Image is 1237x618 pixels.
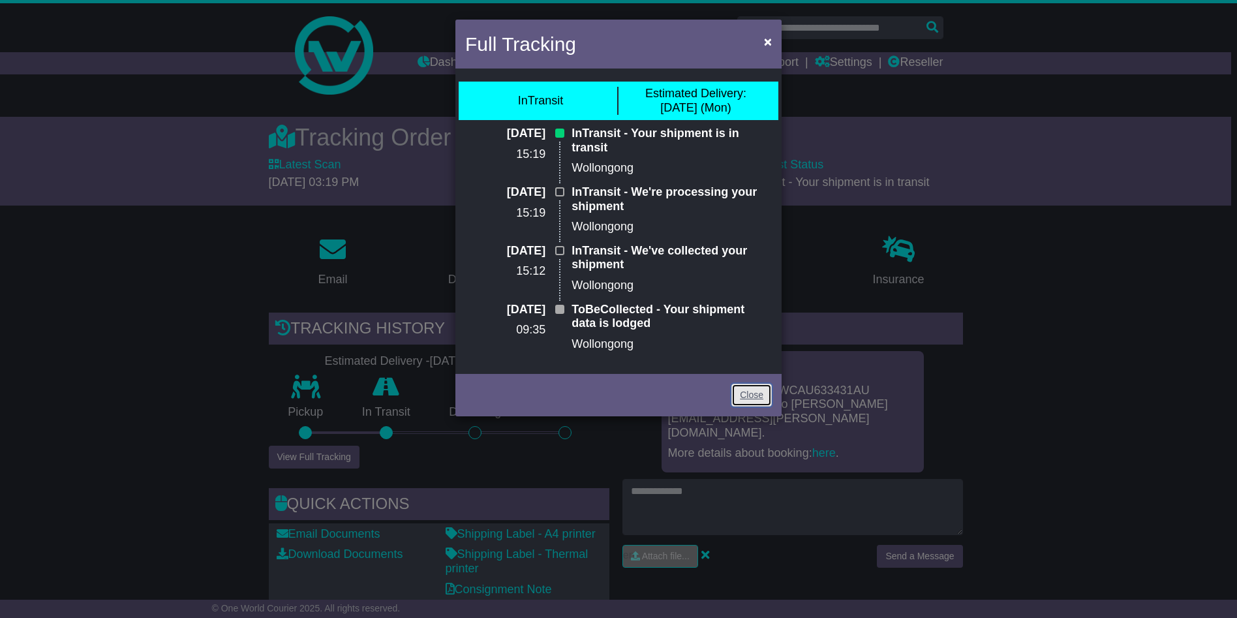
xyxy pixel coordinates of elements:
h4: Full Tracking [465,29,576,59]
p: [DATE] [465,185,545,200]
p: [DATE] [465,244,545,258]
button: Close [757,28,778,55]
div: InTransit [518,94,563,108]
p: [DATE] [465,127,545,141]
p: ToBeCollected - Your shipment data is lodged [572,303,772,331]
p: Wollongong [572,161,772,176]
p: 09:35 [465,323,545,337]
a: Close [731,384,772,407]
div: [DATE] (Mon) [645,87,746,115]
p: InTransit - We're processing your shipment [572,185,772,213]
p: Wollongong [572,279,772,293]
span: Estimated Delivery: [645,87,746,100]
p: InTransit - Your shipment is in transit [572,127,772,155]
p: InTransit - We've collected your shipment [572,244,772,272]
span: × [764,34,772,49]
p: Wollongong [572,337,772,352]
p: 15:12 [465,264,545,279]
p: 15:19 [465,206,545,221]
p: Wollongong [572,220,772,234]
p: [DATE] [465,303,545,317]
p: 15:19 [465,147,545,162]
